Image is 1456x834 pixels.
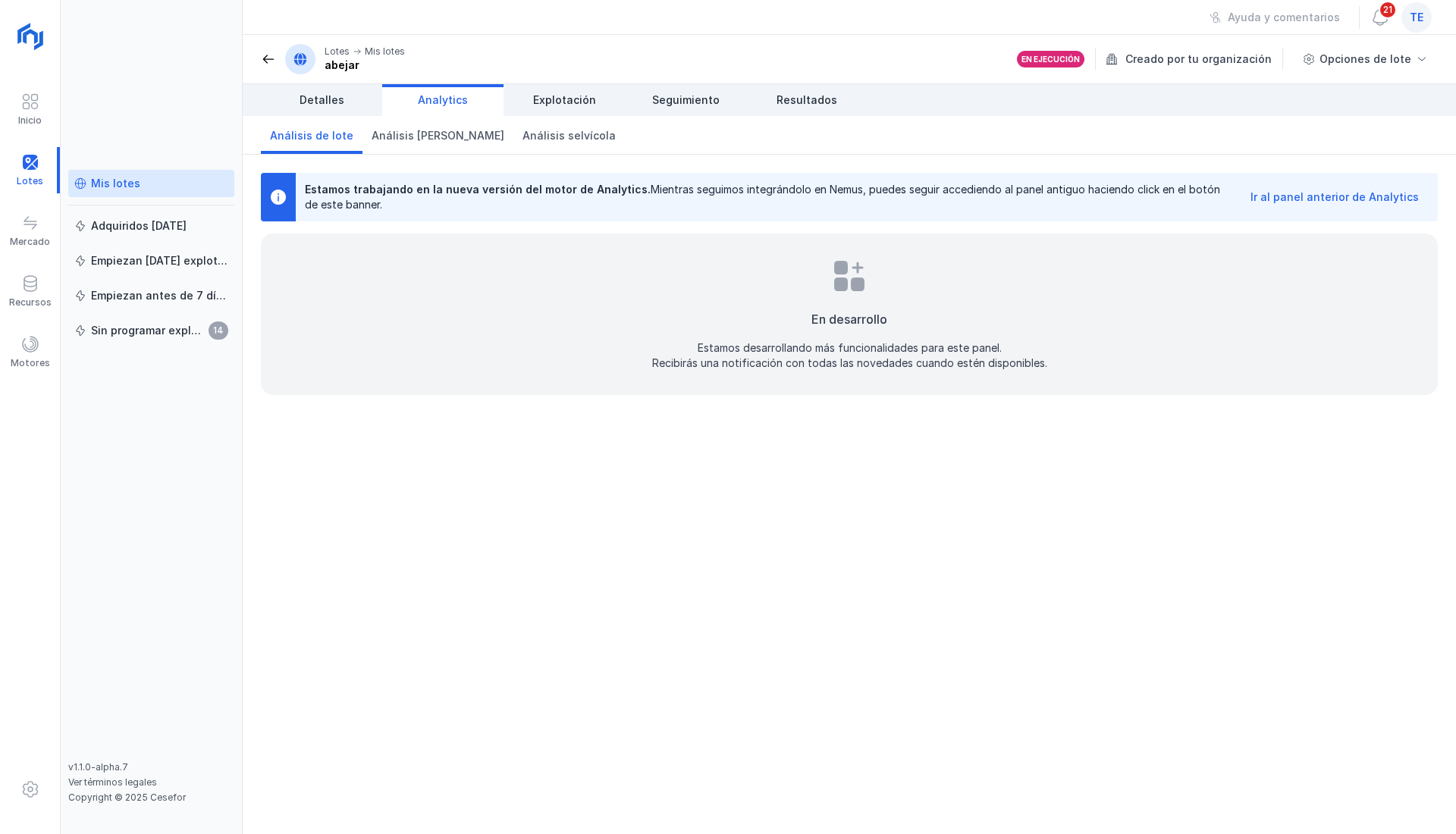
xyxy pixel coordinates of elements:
[300,92,344,108] span: Detalles
[372,128,504,143] span: Análisis [PERSON_NAME]
[652,92,720,108] span: Seguimiento
[11,17,49,55] img: logoRight.svg
[91,323,204,338] div: Sin programar explotación
[811,310,887,328] div: En desarrollo
[68,776,157,788] a: Ver términos legales
[365,45,405,58] div: Mis lotes
[270,128,353,143] span: Análisis de lote
[1250,190,1419,205] div: Ir al panel anterior de Analytics
[91,218,187,234] div: Adquiridos [DATE]
[68,317,234,344] a: Sin programar explotación14
[325,58,405,73] div: abejar
[513,116,625,154] a: Análisis selvícola
[261,84,382,116] a: Detalles
[1410,10,1423,25] span: te
[261,116,362,154] a: Análisis de lote
[209,321,228,340] span: 14
[362,116,513,154] a: Análisis [PERSON_NAME]
[1241,184,1429,210] button: Ir al panel anterior de Analytics
[18,114,42,127] div: Inicio
[9,296,52,309] div: Recursos
[68,212,234,240] a: Adquiridos [DATE]
[625,84,746,116] a: Seguimiento
[1228,10,1340,25] div: Ayuda y comentarios
[504,84,625,116] a: Explotación
[1106,48,1285,71] div: Creado por tu organización
[1319,52,1411,67] div: Opciones de lote
[652,356,1047,371] div: Recibirás una notificación con todas las novedades cuando estén disponibles.
[68,792,234,804] div: Copyright © 2025 Cesefor
[68,761,234,773] div: v1.1.0-alpha.7
[68,170,234,197] a: Mis lotes
[746,84,868,116] a: Resultados
[777,92,837,108] span: Resultados
[418,92,468,108] span: Analytics
[68,247,234,274] a: Empiezan [DATE] explotación
[91,288,228,303] div: Empiezan antes de 7 días
[698,340,1002,356] div: Estamos desarrollando más funcionalidades para este panel.
[10,236,50,248] div: Mercado
[325,45,350,58] div: Lotes
[1021,54,1080,64] div: En ejecución
[68,282,234,309] a: Empiezan antes de 7 días
[382,84,504,116] a: Analytics
[11,357,50,369] div: Motores
[1200,5,1350,30] button: Ayuda y comentarios
[533,92,596,108] span: Explotación
[305,183,651,196] span: Estamos trabajando en la nueva versión del motor de Analytics.
[522,128,616,143] span: Análisis selvícola
[91,253,228,268] div: Empiezan [DATE] explotación
[305,182,1228,212] div: Mientras seguimos integrándolo en Nemus, puedes seguir accediendo al panel antiguo haciendo click...
[91,176,140,191] div: Mis lotes
[1379,1,1397,19] span: 21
